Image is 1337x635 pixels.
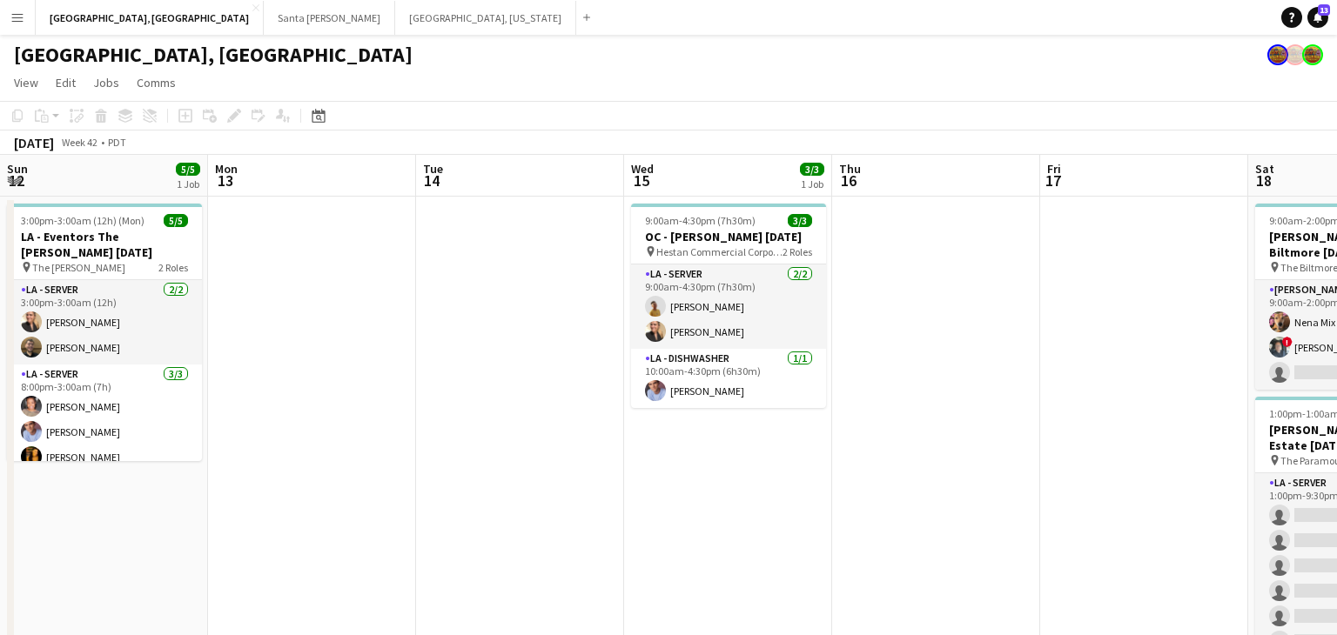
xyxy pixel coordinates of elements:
span: 12 [4,170,28,190]
span: 2 Roles [158,261,188,274]
span: Tue [423,161,443,177]
div: 1 Job [801,177,823,190]
span: 18 [1253,170,1274,190]
div: [DATE] [14,134,54,151]
span: 5/5 [164,214,188,227]
span: 3/3 [800,163,824,176]
a: Jobs [86,71,126,94]
span: 13 [1318,4,1330,16]
span: Comms [137,75,176,90]
div: 1 Job [177,177,199,190]
span: Sat [1255,161,1274,177]
div: PDT [108,136,126,149]
button: Santa [PERSON_NAME] [264,1,395,35]
span: 5/5 [176,163,200,176]
span: Wed [631,161,654,177]
span: 15 [628,170,654,190]
a: Edit [49,71,83,94]
span: 9:00am-4:30pm (7h30m) [645,214,756,227]
span: Edit [56,75,76,90]
span: 3/3 [788,214,812,227]
span: Hestan Commercial Corporation [656,245,783,258]
span: 2 Roles [783,245,812,258]
span: Thu [839,161,861,177]
h3: OC - [PERSON_NAME] [DATE] [631,229,826,244]
span: Week 42 [57,136,101,149]
span: View [14,75,38,90]
app-job-card: 3:00pm-3:00am (12h) (Mon)5/5LA - Eventors The [PERSON_NAME] [DATE] The [PERSON_NAME]2 RolesLA - S... [7,204,202,461]
a: View [7,71,45,94]
button: [GEOGRAPHIC_DATA], [US_STATE] [395,1,576,35]
span: 3:00pm-3:00am (12h) (Mon) [21,214,144,227]
app-card-role: LA - Server3/38:00pm-3:00am (7h)[PERSON_NAME][PERSON_NAME][PERSON_NAME] [7,364,202,474]
app-card-role: LA - Server2/23:00pm-3:00am (12h)[PERSON_NAME][PERSON_NAME] [7,280,202,364]
h3: LA - Eventors The [PERSON_NAME] [DATE] [7,229,202,260]
span: Fri [1047,161,1061,177]
app-card-role: LA - Dishwasher1/110:00am-4:30pm (6h30m)[PERSON_NAME] [631,349,826,408]
span: ! [1282,337,1293,347]
span: 17 [1045,170,1061,190]
span: Jobs [93,75,119,90]
app-user-avatar: Rollin Hero [1285,44,1306,65]
span: 13 [212,170,238,190]
span: 16 [836,170,861,190]
span: The [PERSON_NAME] [32,261,125,274]
app-user-avatar: Rollin Hero [1302,44,1323,65]
span: 14 [420,170,443,190]
a: Comms [130,71,183,94]
app-job-card: 9:00am-4:30pm (7h30m)3/3OC - [PERSON_NAME] [DATE] Hestan Commercial Corporation2 RolesLA - Server... [631,204,826,408]
button: [GEOGRAPHIC_DATA], [GEOGRAPHIC_DATA] [36,1,264,35]
app-card-role: LA - Server2/29:00am-4:30pm (7h30m)[PERSON_NAME][PERSON_NAME] [631,264,826,349]
h1: [GEOGRAPHIC_DATA], [GEOGRAPHIC_DATA] [14,42,413,68]
app-user-avatar: Rollin Hero [1267,44,1288,65]
a: 13 [1307,7,1328,28]
span: Mon [215,161,238,177]
span: Sun [7,161,28,177]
